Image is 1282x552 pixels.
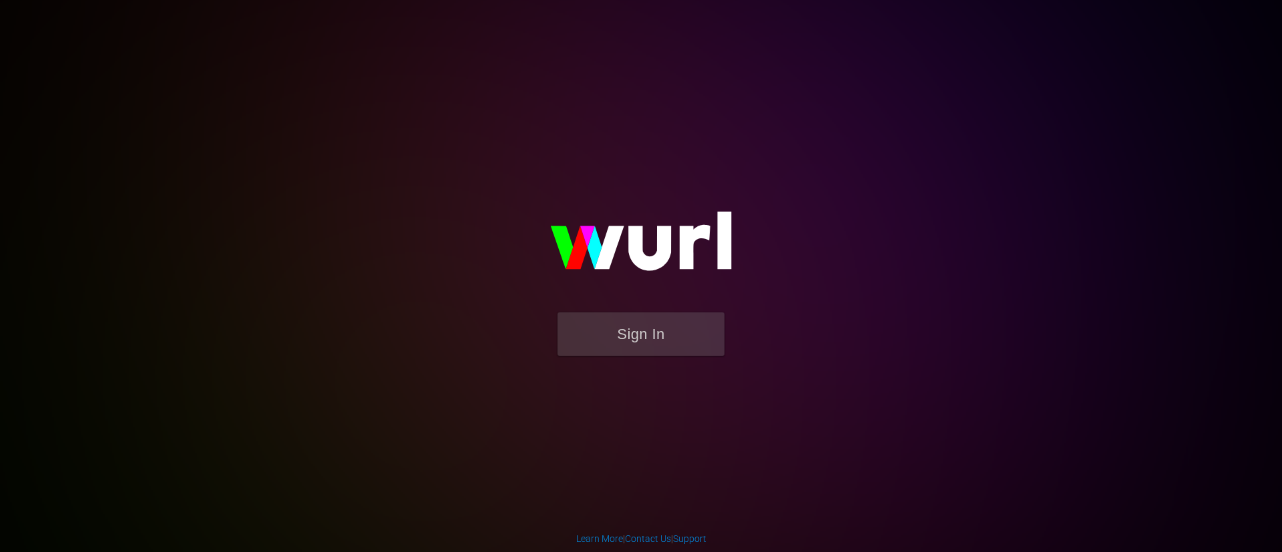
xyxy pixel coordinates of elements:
a: Learn More [576,533,623,544]
a: Support [673,533,706,544]
button: Sign In [558,312,724,356]
div: | | [576,532,706,545]
img: wurl-logo-on-black-223613ac3d8ba8fe6dc639794a292ebdb59501304c7dfd60c99c58986ef67473.svg [507,183,775,312]
a: Contact Us [625,533,671,544]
